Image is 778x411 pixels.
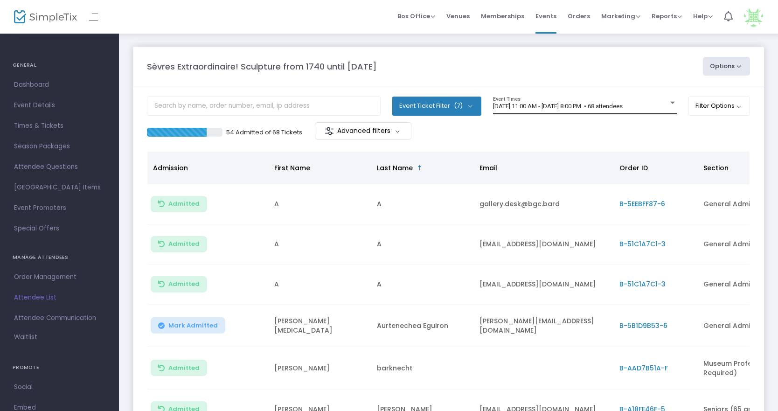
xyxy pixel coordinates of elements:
[13,248,106,267] h4: MANAGE ATTENDEES
[151,196,207,212] button: Admitted
[13,56,106,75] h4: GENERAL
[371,305,474,347] td: Aurtenechea Eguiron
[493,103,623,110] span: [DATE] 11:00 AM - [DATE] 8:00 PM • 68 attendees
[315,122,411,139] m-button: Advanced filters
[474,184,614,224] td: gallery.desk@bgc.bard
[703,57,750,76] button: Options
[14,120,105,132] span: Times & Tickets
[14,333,37,342] span: Waitlist
[151,360,207,376] button: Admitted
[274,163,310,173] span: First Name
[14,79,105,91] span: Dashboard
[535,4,556,28] span: Events
[619,199,665,209] span: B-5EEBFF87-6
[601,12,640,21] span: Marketing
[325,126,334,136] img: filter
[474,224,614,265] td: [EMAIL_ADDRESS][DOMAIN_NAME]
[371,265,474,305] td: A
[14,312,105,324] span: Attendee Communication
[269,265,371,305] td: A
[474,265,614,305] td: [EMAIL_ADDRESS][DOMAIN_NAME]
[479,163,497,173] span: Email
[168,240,200,248] span: Admitted
[619,163,648,173] span: Order ID
[14,202,105,214] span: Event Promoters
[151,317,225,334] button: Mark Admitted
[14,161,105,173] span: Attendee Questions
[474,305,614,347] td: [PERSON_NAME][EMAIL_ADDRESS][DOMAIN_NAME]
[168,280,200,288] span: Admitted
[397,12,435,21] span: Box Office
[151,276,207,293] button: Admitted
[619,321,667,330] span: B-5B1D9B53-6
[377,163,413,173] span: Last Name
[13,358,106,377] h4: PROMOTE
[392,97,481,115] button: Event Ticket Filter(7)
[147,60,377,73] m-panel-title: Sèvres Extraordinaire! Sculpture from 1740 until [DATE]
[703,163,729,173] span: Section
[269,184,371,224] td: A
[168,200,200,208] span: Admitted
[14,181,105,194] span: [GEOGRAPHIC_DATA] Items
[153,163,188,173] span: Admission
[151,236,207,252] button: Admitted
[269,224,371,265] td: A
[619,239,666,249] span: B-51C1A7C1-3
[14,99,105,111] span: Event Details
[14,381,105,393] span: Social
[371,224,474,265] td: A
[693,12,713,21] span: Help
[416,164,424,172] span: Sortable
[688,97,750,115] button: Filter Options
[269,305,371,347] td: [PERSON_NAME][MEDICAL_DATA]
[14,140,105,153] span: Season Packages
[269,347,371,390] td: [PERSON_NAME]
[446,4,470,28] span: Venues
[226,128,302,137] p: 54 Admitted of 68 Tickets
[14,292,105,304] span: Attendee List
[147,97,381,116] input: Search by name, order number, email, ip address
[14,223,105,235] span: Special Offers
[14,271,105,283] span: Order Management
[568,4,590,28] span: Orders
[168,364,200,372] span: Admitted
[168,322,218,329] span: Mark Admitted
[619,279,666,289] span: B-51C1A7C1-3
[619,363,668,373] span: B-AAD7B51A-F
[481,4,524,28] span: Memberships
[454,102,463,110] span: (7)
[371,347,474,390] td: barknecht
[652,12,682,21] span: Reports
[371,184,474,224] td: A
